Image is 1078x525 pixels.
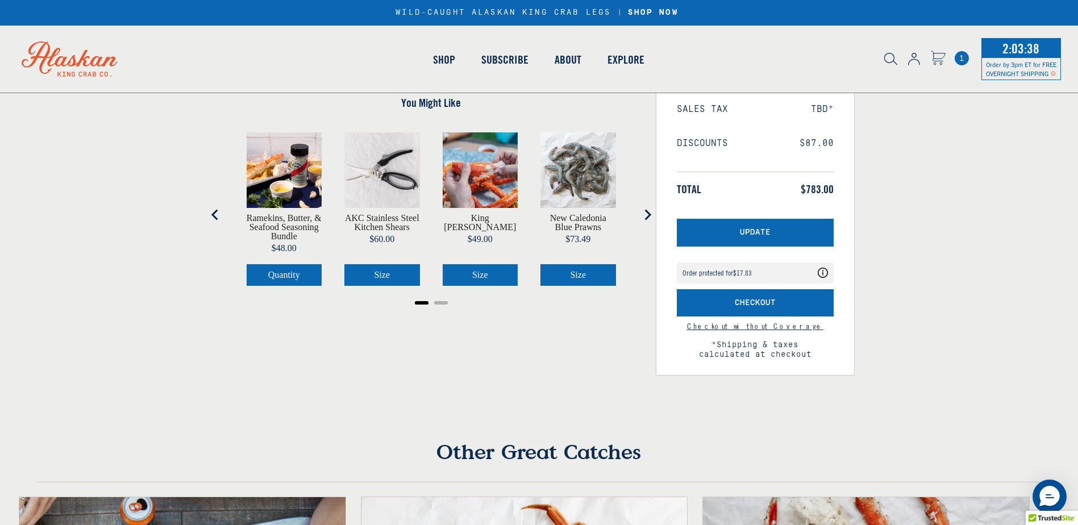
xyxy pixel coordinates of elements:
span: Discounts [677,138,728,149]
div: product [529,121,627,297]
a: About [542,27,594,92]
span: Checkout [735,298,776,308]
h4: You Might Like [224,96,639,110]
img: King Crab Knuckles [443,132,518,208]
div: Order protected for $17.83 [682,269,752,277]
span: Size [472,270,488,280]
span: $49.00 [468,234,493,244]
img: AKC Stainless Steel Kitchen Shears [344,132,420,208]
a: SHOP NOW [624,8,682,18]
img: search [884,53,897,65]
strong: SHOP NOW [628,8,679,17]
button: Go to last slide [204,203,227,226]
div: WILD-CAUGHT ALASKAN KING CRAB LEGS | [396,8,682,18]
a: Continue to checkout without Shipping Protection [687,321,823,331]
span: $87.00 [800,138,834,149]
img: account [908,53,920,65]
span: 2:03:38 [1000,37,1042,60]
div: Coverage Options [677,262,834,284]
div: route shipping protection selector element [677,257,834,289]
h4: Other Great Catches [36,439,1042,482]
span: Order by 3pm ET for FREE OVERNIGHT SHIPPING [986,60,1056,77]
a: View Ramekins, Butter, & Seafood Seasoning Bundle [247,214,322,241]
div: product [431,121,530,297]
button: Select Ramekins, Butter, & Seafood Seasoning Bundle quantity [247,264,322,286]
a: Cart [955,51,969,65]
span: Quantity [268,270,300,280]
button: Select King Crab Knuckles size [443,264,518,286]
span: $783.00 [801,182,834,196]
button: Select AKC Stainless Steel Kitchen Shears size [344,264,420,286]
div: product [235,121,334,297]
a: Cart [931,51,946,67]
div: Messenger Dummy Widget [1033,480,1067,514]
span: *Shipping & taxes calculated at checkout [677,330,834,360]
span: $48.00 [272,243,297,253]
img: Ramekins, Butter, & Seafood Seasoning Bundle [247,132,322,208]
span: Update [740,228,771,238]
img: Alaskan King Crab Co. logo [6,26,134,93]
ul: Select a slide to show [224,297,639,306]
button: Go to page 1 [415,301,428,305]
span: $73.49 [565,234,590,244]
a: View New Caledonia Blue Prawns [540,214,616,232]
a: View AKC Stainless Steel Kitchen Shears [344,214,420,232]
span: Total [677,182,701,196]
a: View King Crab Knuckles [443,214,518,232]
button: Go to page 2 [434,301,448,305]
span: Size [570,270,586,280]
span: Sales Tax [677,104,728,115]
span: 1 [955,51,969,65]
span: $60.00 [369,234,394,244]
span: Size [374,270,390,280]
button: Select New Caledonia Blue Prawns size [540,264,616,286]
button: Checkout with Shipping Protection included for an additional fee as listed above [677,289,834,317]
a: Subscribe [468,27,542,92]
button: Update [677,219,834,247]
span: Shipping Notice Icon [1051,69,1056,77]
div: product [333,121,431,297]
button: Next slide [636,203,659,226]
a: Shop [420,27,468,92]
img: Caledonia blue prawns on parchment paper [540,132,616,208]
a: Explore [594,27,657,92]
